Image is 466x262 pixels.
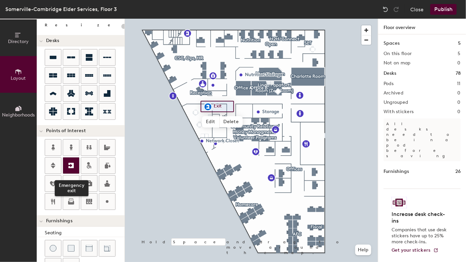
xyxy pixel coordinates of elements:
[2,112,35,118] span: Neighborhoods
[68,245,74,252] img: Cushion
[8,39,29,44] span: Directory
[45,229,125,237] div: Seating
[392,248,439,253] a: Get your stickers
[392,247,431,253] span: Get your stickers
[384,90,403,96] h2: Archived
[430,4,457,15] button: Publish
[81,240,97,257] button: Couch (middle)
[458,40,461,47] h1: 5
[50,245,56,252] img: Stool
[63,157,79,174] button: Emergency exit
[458,109,461,114] h2: 0
[382,6,389,13] img: Undo
[355,245,371,255] button: Help
[457,81,461,86] h2: 11
[393,6,400,13] img: Redo
[46,128,86,134] span: Points of Interest
[384,118,461,161] p: All desks need to be in a pod before saving
[5,5,117,13] div: Somerville-Cambridge Elder Services, Floor 3
[455,168,461,175] h1: 26
[46,38,59,43] span: Desks
[11,75,26,81] span: Layout
[458,60,461,66] h2: 0
[202,116,219,127] span: Edit
[392,197,407,208] img: Sticker logo
[456,70,461,77] h1: 78
[99,240,115,257] button: Couch (corner)
[392,227,449,245] p: Companies that use desk stickers have up to 25% more check-ins.
[384,40,400,47] h1: Spaces
[45,22,119,28] div: Resize
[384,100,408,105] h2: Ungrouped
[384,168,409,175] h1: Furnishings
[458,90,461,96] h2: 0
[86,245,92,252] img: Couch (middle)
[392,211,449,224] h4: Increase desk check-ins
[104,245,110,252] img: Couch (corner)
[220,116,243,127] span: Delete
[410,4,424,15] button: Close
[384,81,394,86] h2: Pods
[384,51,412,56] h2: On this floor
[384,60,411,66] h2: Not on map
[458,51,461,56] h2: 5
[384,109,414,114] h2: With stickers
[63,240,79,257] button: Cushion
[46,218,72,224] span: Furnishings
[458,100,461,105] h2: 0
[45,240,61,257] button: Stool
[384,70,396,77] h1: Desks
[378,19,466,34] h1: Floor overview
